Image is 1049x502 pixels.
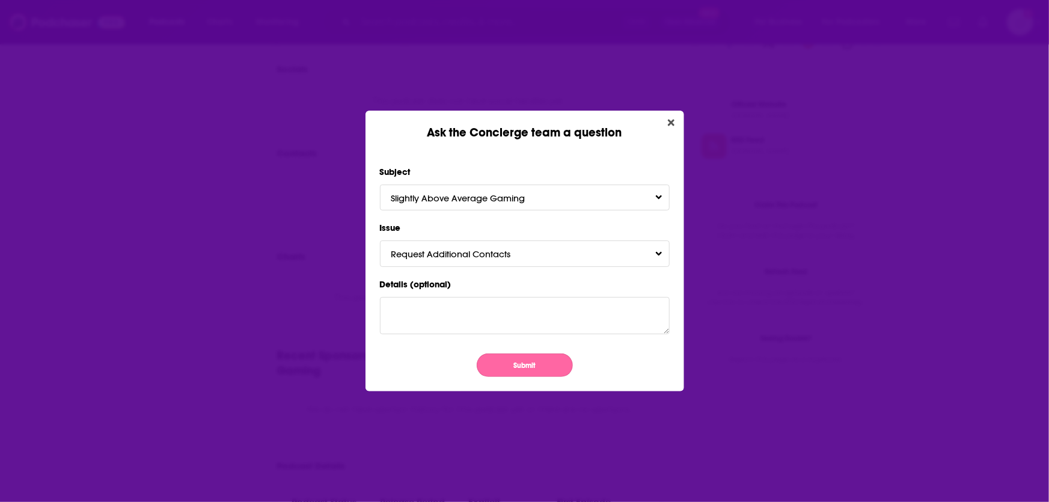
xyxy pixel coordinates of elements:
[380,220,670,236] label: Issue
[380,185,670,210] button: Slightly Above Average GamingToggle Pronoun Dropdown
[391,248,534,260] span: Request Additional Contacts
[380,277,670,292] label: Details (optional)
[663,115,679,130] button: Close
[391,192,549,204] span: Slightly Above Average Gaming
[380,164,670,180] label: Subject
[477,354,573,377] button: Submit
[380,240,670,266] button: Request Additional ContactsToggle Pronoun Dropdown
[365,111,684,140] div: Ask the Concierge team a question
